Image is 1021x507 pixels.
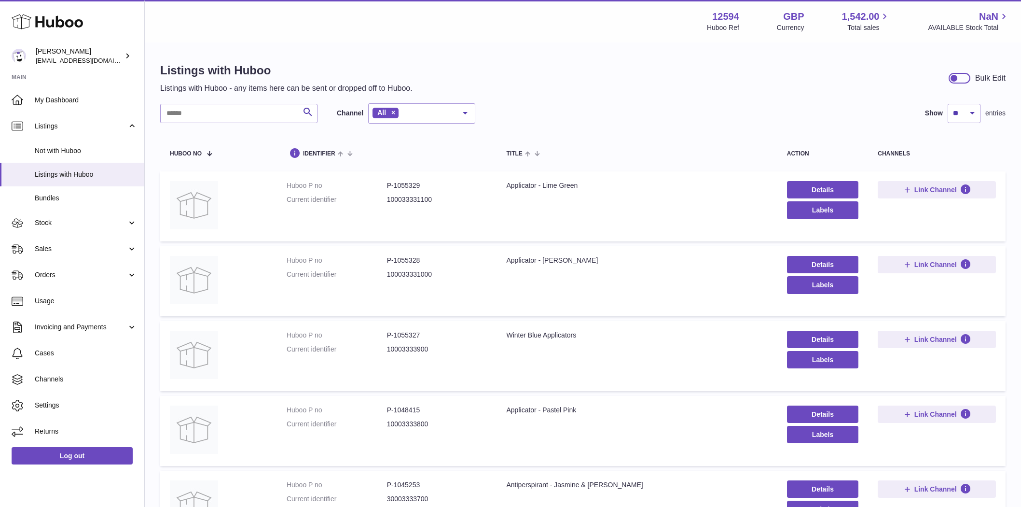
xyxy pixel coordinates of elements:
[787,256,859,273] a: Details
[707,23,739,32] div: Huboo Ref
[387,331,487,340] dd: P-1055327
[303,151,335,157] span: identifier
[387,345,487,354] dd: 10003333900
[337,109,363,118] label: Channel
[377,109,386,116] span: All
[35,96,137,105] span: My Dashboard
[170,331,218,379] img: Winter Blue Applicators
[507,151,523,157] span: title
[160,83,413,94] p: Listings with Huboo - any items here can be sent or dropped off to Huboo.
[170,181,218,229] img: Applicator - Lime Green
[878,181,996,198] button: Link Channel
[975,73,1006,84] div: Bulk Edit
[287,480,387,490] dt: Huboo P no
[12,447,133,465] a: Log out
[878,151,996,157] div: channels
[507,331,768,340] div: Winter Blue Applicators
[35,323,127,332] span: Invoicing and Payments
[35,296,137,306] span: Usage
[878,406,996,423] button: Link Channel
[287,494,387,504] dt: Current identifier
[35,218,127,227] span: Stock
[787,201,859,219] button: Labels
[842,10,891,32] a: 1,542.00 Total sales
[12,49,26,63] img: internalAdmin-12594@internal.huboo.com
[787,480,859,498] a: Details
[787,276,859,294] button: Labels
[787,406,859,423] a: Details
[712,10,739,23] strong: 12594
[507,181,768,190] div: Applicator - Lime Green
[914,410,957,419] span: Link Channel
[787,181,859,198] a: Details
[35,349,137,358] span: Cases
[507,256,768,265] div: Applicator - [PERSON_NAME]
[387,480,487,490] dd: P-1045253
[783,10,804,23] strong: GBP
[287,195,387,204] dt: Current identifier
[36,56,142,64] span: [EMAIL_ADDRESS][DOMAIN_NAME]
[35,170,137,179] span: Listings with Huboo
[787,331,859,348] a: Details
[925,109,943,118] label: Show
[387,195,487,204] dd: 100033331100
[35,122,127,131] span: Listings
[287,256,387,265] dt: Huboo P no
[387,256,487,265] dd: P-1055328
[287,331,387,340] dt: Huboo P no
[878,256,996,273] button: Link Channel
[160,63,413,78] h1: Listings with Huboo
[914,335,957,344] span: Link Channel
[914,260,957,269] span: Link Channel
[387,406,487,415] dd: P-1048415
[507,480,768,490] div: Antiperspirant - Jasmine & [PERSON_NAME]
[387,494,487,504] dd: 30003333700
[787,426,859,443] button: Labels
[928,23,1009,32] span: AVAILABLE Stock Total
[287,270,387,279] dt: Current identifier
[36,47,123,65] div: [PERSON_NAME]
[914,485,957,493] span: Link Channel
[787,151,859,157] div: action
[507,406,768,415] div: Applicator - Pastel Pink
[35,194,137,203] span: Bundles
[985,109,1006,118] span: entries
[787,351,859,368] button: Labels
[35,401,137,410] span: Settings
[170,406,218,454] img: Applicator - Pastel Pink
[35,375,137,384] span: Channels
[777,23,804,32] div: Currency
[287,420,387,429] dt: Current identifier
[170,151,202,157] span: Huboo no
[928,10,1009,32] a: NaN AVAILABLE Stock Total
[878,331,996,348] button: Link Channel
[35,427,137,436] span: Returns
[878,480,996,498] button: Link Channel
[287,406,387,415] dt: Huboo P no
[35,244,127,253] span: Sales
[170,256,218,304] img: Applicator - Tiffany Blue
[35,270,127,280] span: Orders
[35,146,137,155] span: Not with Huboo
[914,185,957,194] span: Link Channel
[387,181,487,190] dd: P-1055329
[847,23,890,32] span: Total sales
[387,420,487,429] dd: 10003333800
[387,270,487,279] dd: 100033331000
[979,10,998,23] span: NaN
[842,10,880,23] span: 1,542.00
[287,345,387,354] dt: Current identifier
[287,181,387,190] dt: Huboo P no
